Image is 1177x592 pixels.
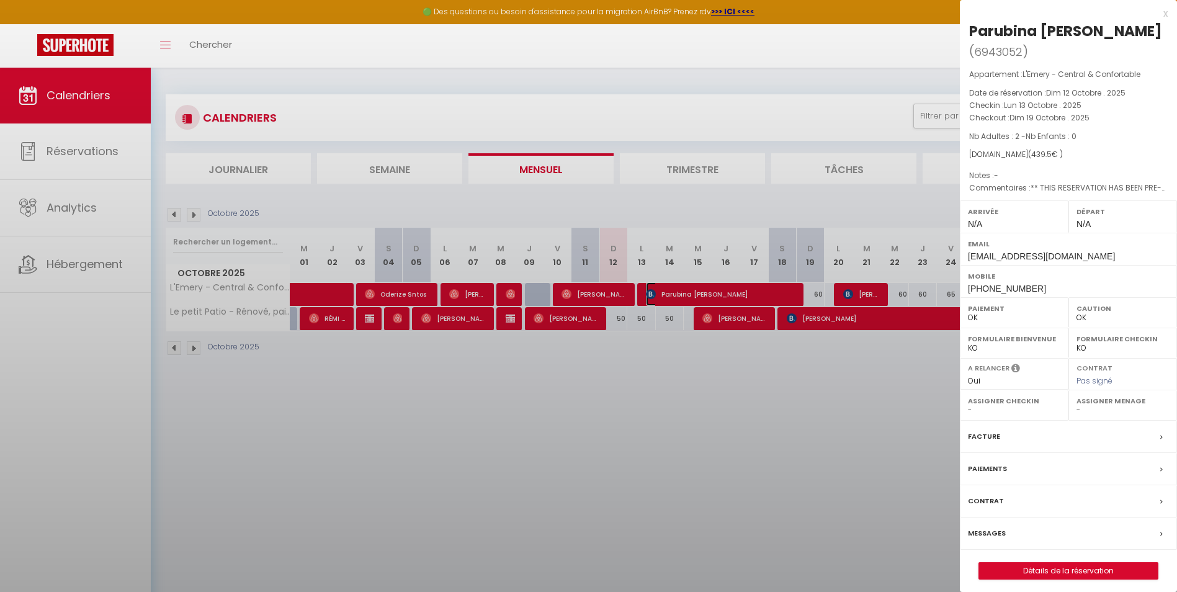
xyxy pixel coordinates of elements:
[1009,112,1090,123] span: Dim 19 Octobre . 2025
[969,99,1168,112] p: Checkin :
[1004,100,1081,110] span: Lun 13 Octobre . 2025
[968,302,1060,315] label: Paiement
[968,219,982,229] span: N/A
[960,6,1168,21] div: x
[969,182,1168,194] p: Commentaires :
[1076,302,1169,315] label: Caution
[1076,363,1112,371] label: Contrat
[969,87,1168,99] p: Date de réservation :
[969,112,1168,124] p: Checkout :
[968,284,1046,294] span: [PHONE_NUMBER]
[1026,131,1076,141] span: Nb Enfants : 0
[968,495,1004,508] label: Contrat
[1023,69,1140,79] span: L'Emery - Central & Confortable
[1028,149,1063,159] span: ( € )
[974,44,1023,60] span: 6943052
[1046,87,1126,98] span: Dim 12 Octobre . 2025
[969,149,1168,161] div: [DOMAIN_NAME]
[994,170,998,181] span: -
[968,333,1060,345] label: Formulaire Bienvenue
[968,270,1169,282] label: Mobile
[1031,149,1052,159] span: 439.5
[1076,395,1169,407] label: Assigner Menage
[969,131,1076,141] span: Nb Adultes : 2 -
[968,527,1006,540] label: Messages
[968,430,1000,443] label: Facture
[1011,363,1020,377] i: Sélectionner OUI si vous souhaiter envoyer les séquences de messages post-checkout
[978,562,1158,580] button: Détails de la réservation
[968,462,1007,475] label: Paiements
[969,169,1168,182] p: Notes :
[968,251,1115,261] span: [EMAIL_ADDRESS][DOMAIN_NAME]
[979,563,1158,579] a: Détails de la réservation
[969,68,1168,81] p: Appartement :
[968,238,1169,250] label: Email
[969,43,1028,60] span: ( )
[969,21,1162,41] div: Parubina [PERSON_NAME]
[1076,205,1169,218] label: Départ
[968,363,1009,374] label: A relancer
[1076,375,1112,386] span: Pas signé
[968,395,1060,407] label: Assigner Checkin
[968,205,1060,218] label: Arrivée
[1076,219,1091,229] span: N/A
[1076,333,1169,345] label: Formulaire Checkin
